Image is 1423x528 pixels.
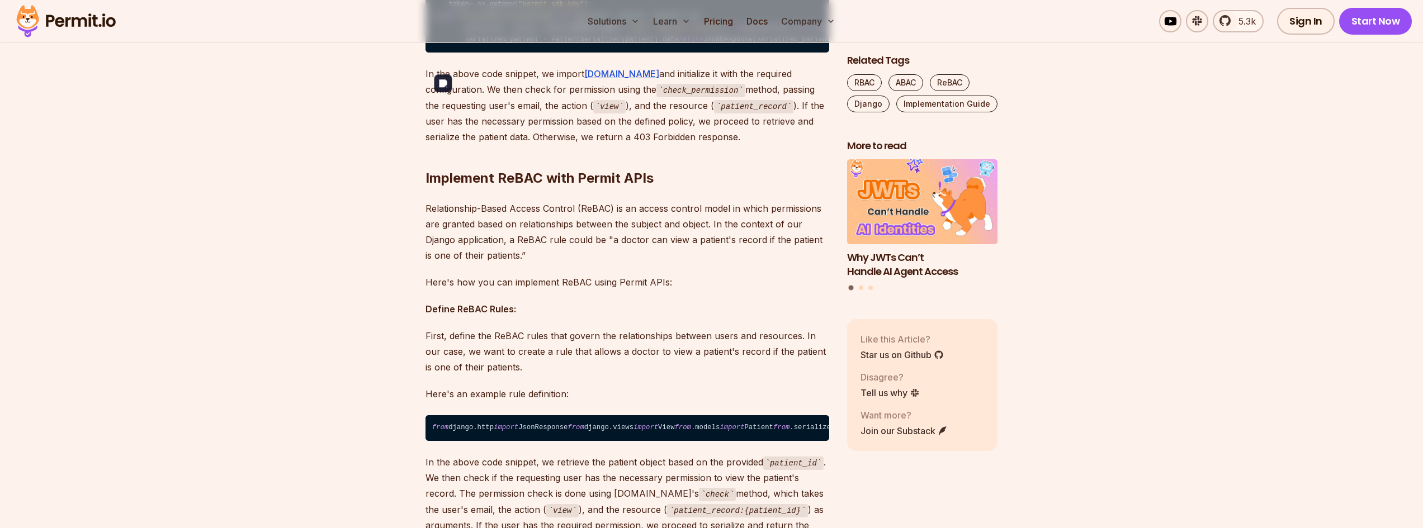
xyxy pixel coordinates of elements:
a: ABAC [888,74,923,91]
img: Why JWTs Can’t Handle AI Agent Access [847,160,998,245]
span: from [432,424,448,431]
span: import [494,424,518,431]
button: Go to slide 3 [868,286,873,291]
code: patient_record [714,100,793,113]
code: check_permission [656,84,745,97]
a: [DOMAIN_NAME] [584,68,659,79]
p: Relationship-Based Access Control (ReBAC) is an access control model in which permissions are gra... [426,201,829,263]
button: Solutions [583,10,644,32]
button: Learn [649,10,695,32]
a: Start Now [1339,8,1412,35]
a: Star us on Github [861,348,944,361]
a: Pricing [699,10,737,32]
a: 5.3k [1213,10,1264,32]
a: Docs [742,10,772,32]
span: import [634,424,658,431]
p: In the above code snippet, we import and initialize it with the required configuration. We then c... [426,66,829,145]
code: patient_record:{patient_id} [667,504,808,517]
a: Why JWTs Can’t Handle AI Agent AccessWhy JWTs Can’t Handle AI Agent Access [847,160,998,279]
h3: Why JWTs Can’t Handle AI Agent Access [847,251,998,279]
code: check [699,488,736,501]
span: from [675,424,691,431]
span: 5.3k [1232,15,1256,28]
img: Permit logo [11,2,121,40]
strong: Implement ReBAC with Permit APIs [426,170,654,186]
a: RBAC [847,74,882,91]
code: django.http JsonResponse django.views View .models Patient .serializers PatientSerializer ( ): ( ... [426,415,829,441]
a: ReBAC [930,74,970,91]
button: Go to slide 1 [849,286,854,291]
a: Django [847,96,890,112]
code: view [546,504,579,517]
a: Join our Substack [861,424,948,437]
div: Posts [847,160,998,292]
strong: Define ReBAC Rules: [426,303,516,315]
p: Here's how you can implement ReBAC using Permit APIs: [426,274,829,290]
span: from [773,424,789,431]
h2: More to read [847,139,998,153]
a: Implementation Guide [896,96,997,112]
li: 1 of 3 [847,160,998,279]
span: from [568,424,584,431]
button: Go to slide 2 [859,286,863,291]
p: Like this Article? [861,332,944,346]
p: Want more? [861,408,948,422]
p: Disagree? [861,370,920,384]
h2: Related Tags [847,54,998,68]
a: Tell us why [861,386,920,399]
button: Company [777,10,840,32]
span: import [720,424,744,431]
p: First, define the ReBAC rules that govern the relationships between users and resources. In our c... [426,328,829,375]
a: Sign In [1277,8,1335,35]
code: view [593,100,626,113]
span: return [679,36,703,44]
p: Here's an example rule definition: [426,386,829,402]
code: patient_id [763,456,824,470]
